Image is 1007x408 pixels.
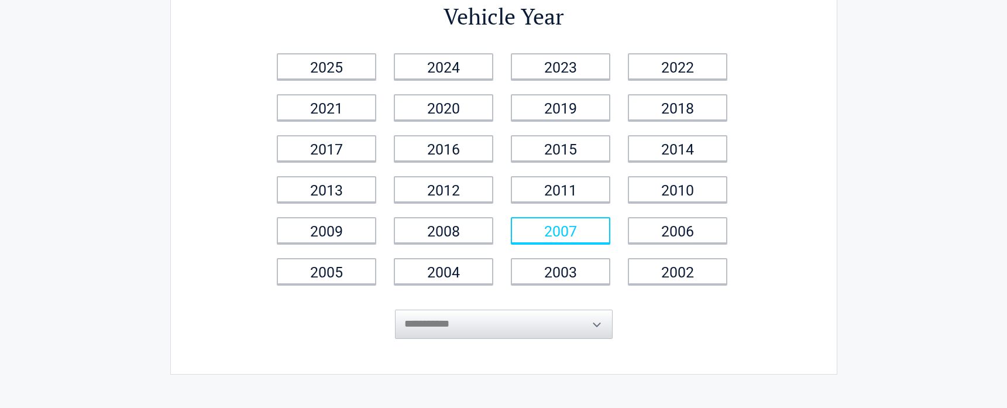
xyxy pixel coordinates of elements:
a: 2013 [277,176,376,203]
a: 2010 [628,176,727,203]
a: 2011 [511,176,610,203]
a: 2008 [394,217,493,244]
a: 2012 [394,176,493,203]
a: 2024 [394,53,493,80]
a: 2015 [511,135,610,162]
a: 2007 [511,217,610,244]
a: 2017 [277,135,376,162]
a: 2016 [394,135,493,162]
a: 2005 [277,258,376,284]
h2: Vehicle Year [270,2,738,32]
a: 2006 [628,217,727,244]
a: 2022 [628,53,727,80]
a: 2014 [628,135,727,162]
a: 2009 [277,217,376,244]
a: 2003 [511,258,610,284]
a: 2002 [628,258,727,284]
a: 2023 [511,53,610,80]
a: 2025 [277,53,376,80]
a: 2020 [394,94,493,121]
a: 2019 [511,94,610,121]
a: 2021 [277,94,376,121]
a: 2018 [628,94,727,121]
a: 2004 [394,258,493,284]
